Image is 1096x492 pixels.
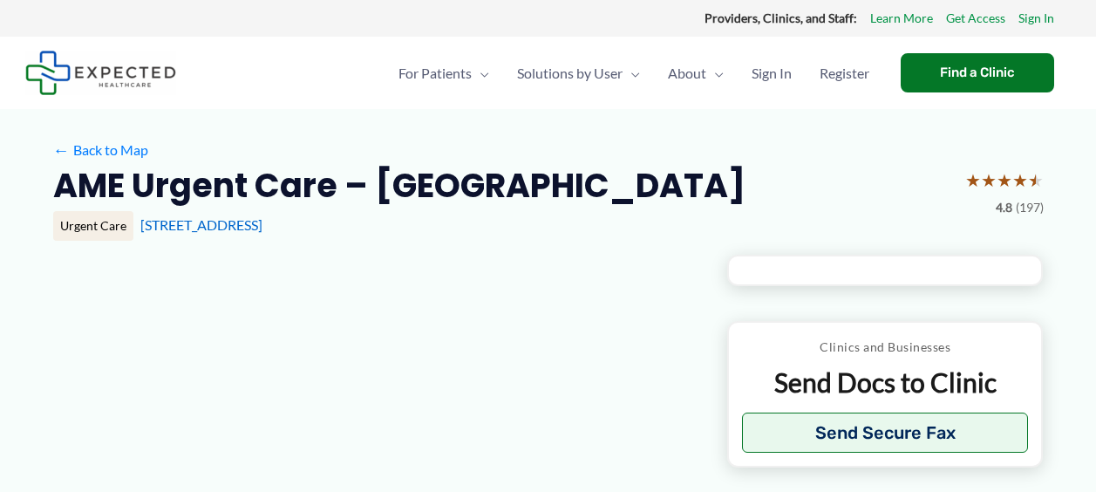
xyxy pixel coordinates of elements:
a: Sign In [1018,7,1054,30]
a: Sign In [738,43,806,104]
a: Register [806,43,883,104]
a: For PatientsMenu Toggle [385,43,503,104]
span: Register [820,43,869,104]
a: AboutMenu Toggle [654,43,738,104]
h2: AME Urgent Care – [GEOGRAPHIC_DATA] [53,164,745,207]
nav: Primary Site Navigation [385,43,883,104]
span: ★ [1028,164,1044,196]
a: Find a Clinic [901,53,1054,92]
span: Menu Toggle [472,43,489,104]
div: Urgent Care [53,211,133,241]
strong: Providers, Clinics, and Staff: [705,10,857,25]
a: Get Access [946,7,1005,30]
p: Clinics and Businesses [742,336,1029,359]
span: ★ [1012,164,1028,196]
span: About [668,43,706,104]
a: [STREET_ADDRESS] [140,216,262,233]
img: Expected Healthcare Logo - side, dark font, small [25,51,176,95]
button: Send Secure Fax [742,413,1029,453]
span: Solutions by User [517,43,623,104]
span: Menu Toggle [706,43,724,104]
span: ★ [981,164,997,196]
span: ★ [997,164,1012,196]
span: (197) [1016,196,1044,219]
span: 4.8 [996,196,1012,219]
a: ←Back to Map [53,137,148,163]
span: ★ [965,164,981,196]
a: Solutions by UserMenu Toggle [503,43,654,104]
p: Send Docs to Clinic [742,366,1029,400]
span: ← [53,141,70,158]
a: Learn More [870,7,933,30]
span: For Patients [398,43,472,104]
span: Menu Toggle [623,43,640,104]
span: Sign In [752,43,792,104]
